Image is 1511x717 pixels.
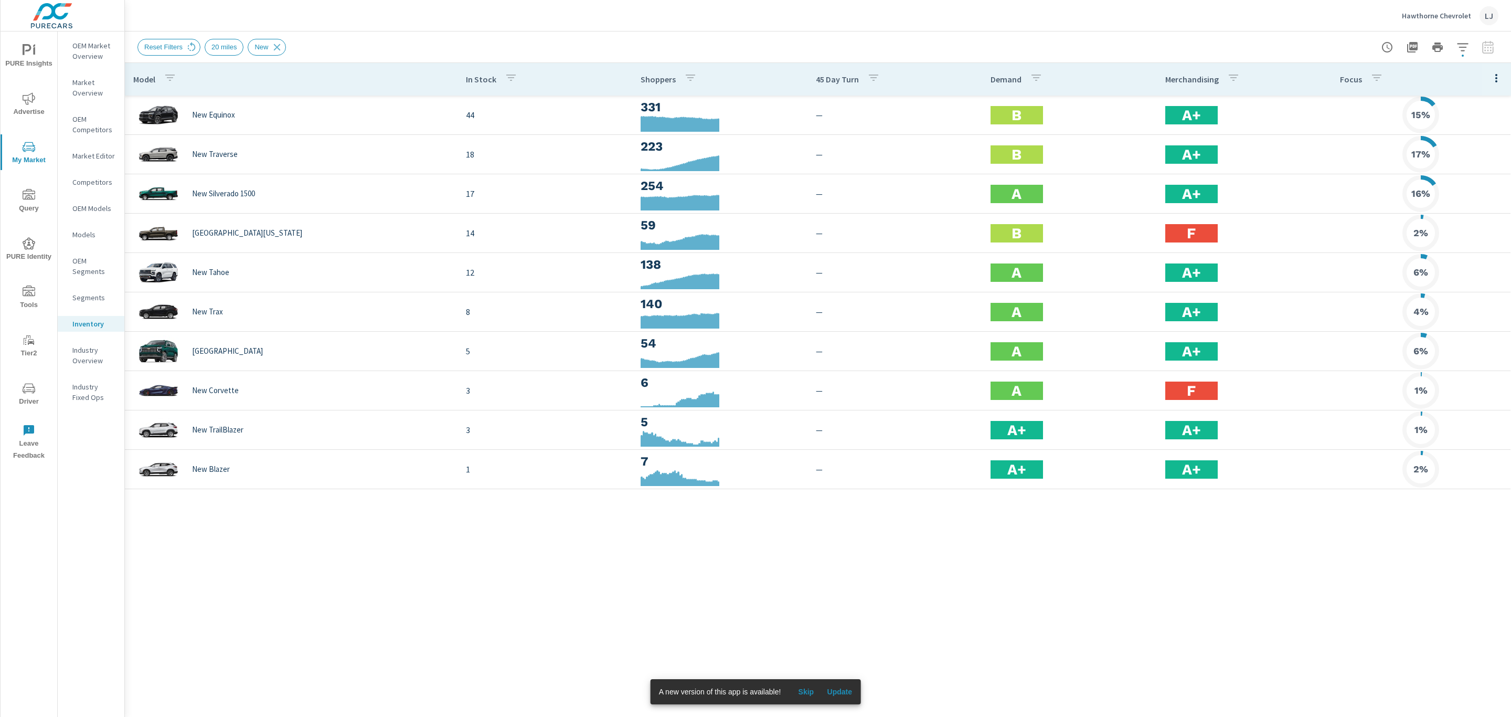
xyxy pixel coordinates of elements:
p: New Tahoe [192,268,229,277]
p: OEM Segments [72,256,116,277]
div: Competitors [58,174,124,190]
button: Update [823,683,856,700]
p: New Trax [192,307,223,317]
h3: 331 [641,98,799,116]
p: [GEOGRAPHIC_DATA][US_STATE] [192,228,302,238]
h3: 59 [641,216,799,234]
p: 1 [466,463,624,476]
h2: A [1012,382,1021,400]
h2: A+ [1182,303,1201,321]
p: — [816,109,974,121]
p: New Silverado 1500 [192,189,255,198]
h2: A+ [1182,421,1201,439]
h6: 2% [1413,228,1428,238]
div: Models [58,227,124,242]
span: Advertise [4,92,54,118]
p: Market Editor [72,151,116,161]
p: [GEOGRAPHIC_DATA] [192,346,263,356]
h3: 140 [641,295,799,313]
h2: A+ [1007,460,1026,479]
img: glamour [137,375,179,406]
span: A new version of this app is available! [659,688,781,696]
img: glamour [137,335,179,367]
span: Leave Feedback [4,424,54,462]
div: OEM Competitors [58,111,124,138]
p: Market Overview [72,77,116,98]
p: Demand [991,74,1021,85]
img: glamour [137,257,179,288]
p: Shoppers [641,74,676,85]
p: OEM Competitors [72,114,116,135]
p: 17 [466,187,624,200]
h2: A+ [1007,421,1026,439]
div: OEM Market Overview [58,38,124,64]
h3: 7 [641,452,799,470]
p: OEM Models [72,203,116,214]
p: — [816,187,974,200]
div: Market Editor [58,148,124,164]
p: Hawthorne Chevrolet [1402,11,1471,20]
h6: 15% [1411,110,1430,120]
h2: F [1187,224,1196,242]
p: Merchandising [1165,74,1219,85]
div: OEM Models [58,201,124,216]
p: — [816,227,974,239]
p: OEM Market Overview [72,40,116,61]
button: Skip [789,683,823,700]
p: New Traverse [192,150,238,159]
span: Tools [4,286,54,311]
p: — [816,148,974,161]
div: Reset Filters [137,39,200,56]
button: Print Report [1427,37,1448,58]
button: Apply Filters [1452,37,1473,58]
p: Industry Overview [72,345,116,366]
span: PURE Insights [4,44,54,70]
h2: B [1012,224,1021,242]
div: Segments [58,290,124,305]
p: Competitors [72,177,116,187]
p: Segments [72,292,116,303]
span: Update [827,687,852,697]
p: 14 [466,227,624,239]
p: — [816,384,974,397]
h6: 1% [1414,425,1428,435]
p: 18 [466,148,624,161]
h2: A+ [1182,185,1201,203]
span: 20 miles [205,43,243,51]
h6: 1% [1414,385,1428,396]
h2: A+ [1182,460,1201,479]
img: glamour [137,454,179,485]
p: Inventory [72,319,116,329]
h6: 6% [1413,346,1428,356]
img: glamour [137,178,179,209]
h6: 2% [1413,464,1428,475]
h2: A+ [1182,263,1201,282]
div: New [248,39,286,56]
h2: B [1012,106,1021,124]
div: nav menu [1,31,57,466]
p: — [816,463,974,476]
h2: F [1187,382,1196,400]
p: — [816,424,974,436]
span: My Market [4,141,54,166]
p: New Equinox [192,110,235,120]
span: Reset Filters [138,43,189,51]
h3: 5 [641,413,799,431]
h3: 54 [641,334,799,352]
h6: 16% [1411,188,1430,199]
h6: 6% [1413,267,1428,278]
p: 3 [466,384,624,397]
h2: A+ [1182,342,1201,361]
p: — [816,305,974,318]
img: glamour [137,296,179,328]
span: PURE Identity [4,237,54,263]
h6: 17% [1411,149,1430,160]
p: 44 [466,109,624,121]
span: Tier2 [4,334,54,360]
p: 45 Day Turn [816,74,859,85]
img: glamour [137,99,179,131]
h2: A+ [1182,145,1201,164]
p: Focus [1340,74,1362,85]
h2: A+ [1182,106,1201,124]
h2: A [1012,342,1021,361]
